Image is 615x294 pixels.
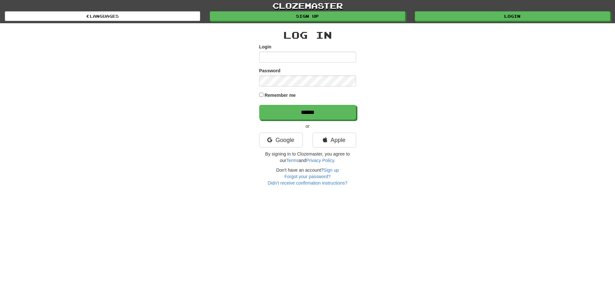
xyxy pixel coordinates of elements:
label: Login [259,44,272,50]
a: Apple [313,133,356,147]
h2: Log In [259,30,356,40]
a: Google [259,133,303,147]
a: Forgot your password? [284,174,331,179]
label: Remember me [264,92,296,98]
a: Sign up [323,167,339,173]
a: Languages [5,11,200,21]
p: or [259,123,356,129]
div: Don't have an account? [259,167,356,186]
p: By signing in to Clozemaster, you agree to our and . [259,151,356,164]
a: Sign up [210,11,405,21]
a: Privacy Policy [306,158,334,163]
label: Password [259,67,281,74]
a: Login [415,11,610,21]
a: Terms [286,158,299,163]
a: Didn't receive confirmation instructions? [268,180,347,186]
